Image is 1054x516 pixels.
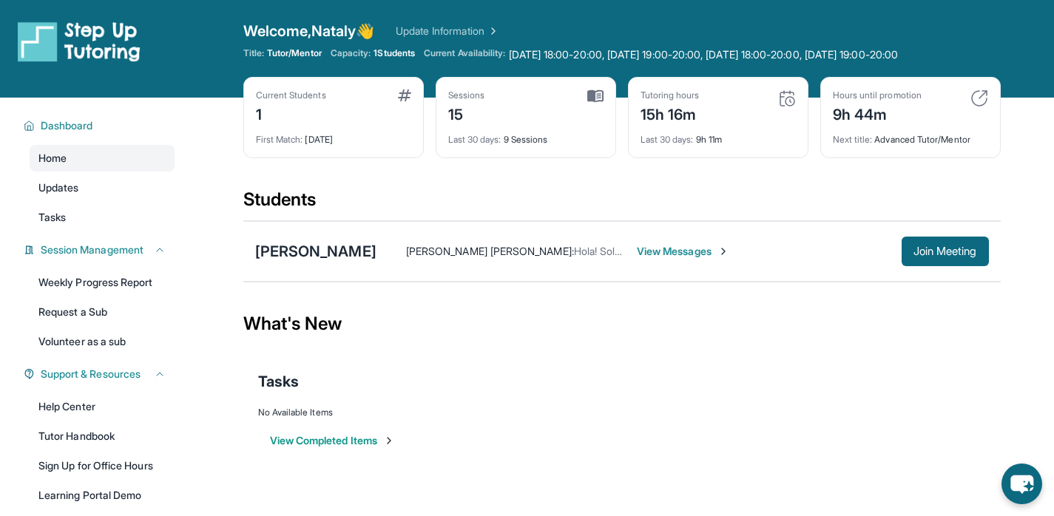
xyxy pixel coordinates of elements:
[270,433,395,448] button: View Completed Items
[38,180,79,195] span: Updates
[30,482,175,509] a: Learning Portal Demo
[448,89,485,101] div: Sessions
[913,247,977,256] span: Join Meeting
[30,299,175,325] a: Request a Sub
[30,145,175,172] a: Home
[41,118,93,133] span: Dashboard
[243,21,375,41] span: Welcome, Nataly 👋
[30,269,175,296] a: Weekly Progress Report
[574,245,871,257] span: Hola! Solo un recordatorio que tendremos la sesión a las 4 p.m.
[331,47,371,59] span: Capacity:
[258,371,299,392] span: Tasks
[509,47,898,62] span: [DATE] 18:00-20:00, [DATE] 19:00-20:00, [DATE] 18:00-20:00, [DATE] 19:00-20:00
[30,328,175,355] a: Volunteer as a sub
[587,89,604,103] img: card
[641,134,694,145] span: Last 30 days :
[41,367,141,381] span: Support & Resources
[448,101,485,125] div: 15
[30,393,175,420] a: Help Center
[38,210,66,225] span: Tasks
[258,407,986,418] div: No Available Items
[30,204,175,231] a: Tasks
[398,89,411,101] img: card
[448,134,501,145] span: Last 30 days :
[35,367,166,381] button: Support & Resources
[243,291,1001,356] div: What's New
[1001,464,1042,504] button: chat-button
[243,47,264,59] span: Title:
[641,89,700,101] div: Tutoring hours
[833,101,922,125] div: 9h 44m
[256,134,303,145] span: First Match :
[374,47,415,59] span: 1 Students
[641,101,700,125] div: 15h 16m
[35,242,166,257] button: Session Management
[970,89,988,107] img: card
[641,125,796,146] div: 9h 11m
[833,89,922,101] div: Hours until promotion
[484,24,499,38] img: Chevron Right
[406,245,574,257] span: [PERSON_NAME] [PERSON_NAME] :
[833,125,988,146] div: Advanced Tutor/Mentor
[717,245,729,257] img: Chevron-Right
[448,125,604,146] div: 9 Sessions
[256,125,411,146] div: [DATE]
[256,89,326,101] div: Current Students
[30,452,175,479] a: Sign Up for Office Hours
[18,21,141,62] img: logo
[30,423,175,449] a: Tutor Handbook
[637,244,729,259] span: View Messages
[41,242,143,257] span: Session Management
[256,101,326,125] div: 1
[833,134,873,145] span: Next title :
[396,24,499,38] a: Update Information
[38,151,67,166] span: Home
[35,118,166,133] button: Dashboard
[267,47,322,59] span: Tutor/Mentor
[424,47,505,62] span: Current Availability:
[778,89,796,107] img: card
[902,237,989,266] button: Join Meeting
[243,188,1001,220] div: Students
[30,174,175,201] a: Updates
[255,241,376,262] div: [PERSON_NAME]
